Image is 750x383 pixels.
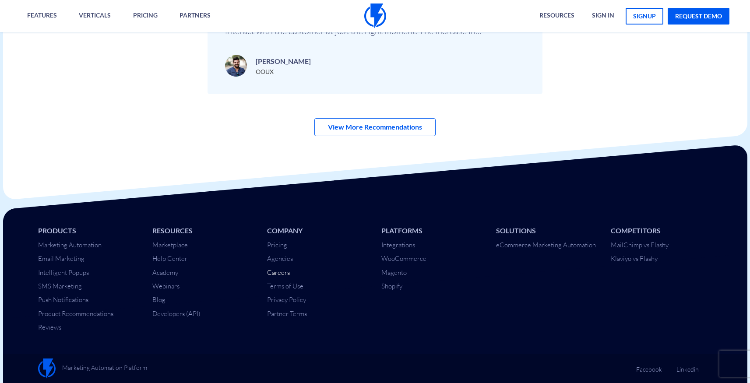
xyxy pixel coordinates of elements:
a: Push Notifications [38,295,88,304]
a: Terms of Use [267,282,303,290]
a: View More Recommendations [314,118,436,136]
img: Flashy [38,358,56,379]
a: Klaviyo vs Flashy [611,254,658,263]
a: WooCommerce [381,254,426,263]
a: Magento [381,268,407,277]
a: Webinars [152,282,180,290]
a: Facebook [636,358,662,374]
a: Marketing Automation [38,241,102,249]
p: [PERSON_NAME] [256,55,311,67]
a: Email Marketing [38,254,85,263]
a: Agencies [267,254,293,263]
a: Reviews [38,323,61,331]
a: Privacy Policy [267,295,306,304]
a: Marketplace [152,241,188,249]
li: Resources [152,226,254,236]
a: request demo [668,8,729,25]
a: Partner Terms [267,309,307,318]
li: Products [38,226,140,236]
li: Competitors [611,226,712,236]
a: Linkedin [676,358,699,374]
li: Platforms [381,226,483,236]
a: Academy [152,268,178,277]
a: Product Recommendations [38,309,113,318]
a: SMS Marketing [38,282,82,290]
a: Marketing Automation Platform [38,358,147,379]
a: MailChimp vs Flashy [611,241,669,249]
span: OOUX [256,68,274,75]
a: Shopify [381,282,402,290]
a: Developers (API) [152,309,201,318]
a: Pricing [267,241,287,249]
a: signup [626,8,663,25]
a: Blog [152,295,165,304]
a: Careers [267,268,290,277]
a: eCommerce Marketing Automation [496,241,596,249]
a: Integrations [381,241,415,249]
li: Solutions [496,226,598,236]
a: Help Center [152,254,187,263]
li: Company [267,226,369,236]
a: Intelligent Popups [38,268,89,277]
